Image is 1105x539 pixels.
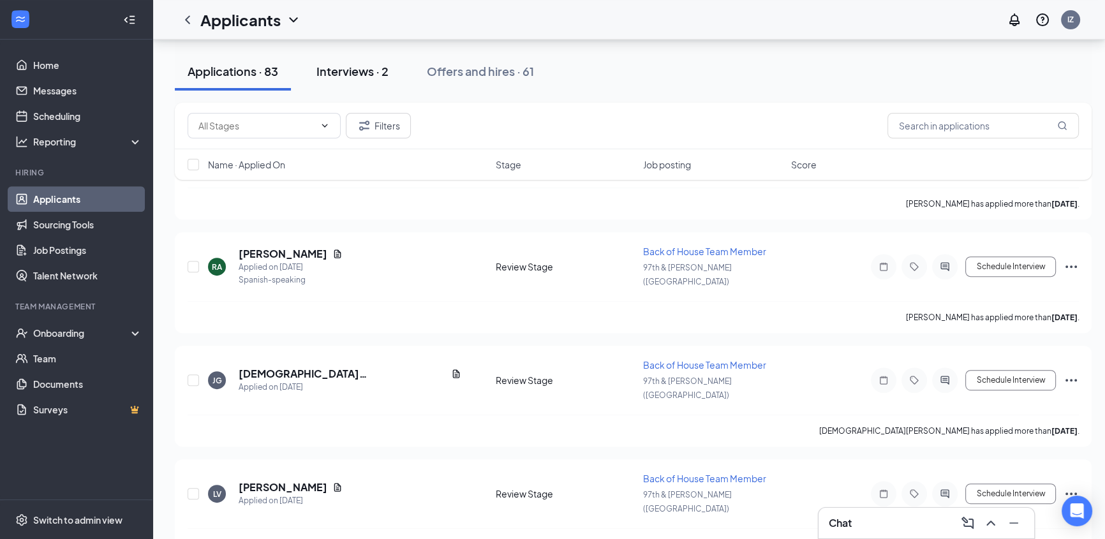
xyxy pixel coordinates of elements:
div: Hiring [15,167,140,178]
a: Messages [33,78,142,103]
svg: Minimize [1006,515,1021,531]
h1: Applicants [200,9,281,31]
a: Home [33,52,142,78]
svg: Note [876,262,891,272]
svg: Document [332,482,343,492]
a: Applicants [33,186,142,212]
input: Search in applications [887,113,1079,138]
svg: Note [876,375,891,385]
button: Filter Filters [346,113,411,138]
svg: WorkstreamLogo [14,13,27,26]
svg: Ellipses [1064,259,1079,274]
span: Back of House Team Member [643,246,766,257]
div: Interviews · 2 [316,63,389,79]
div: Applied on [DATE] [239,381,461,394]
div: Review Stage [496,374,635,387]
div: JG [212,375,222,386]
span: 97th & [PERSON_NAME] ([GEOGRAPHIC_DATA]) [643,490,732,513]
a: Documents [33,371,142,397]
h5: [PERSON_NAME] [239,480,327,494]
span: Back of House Team Member [643,473,766,484]
svg: ChevronLeft [180,12,195,27]
svg: Tag [907,375,922,385]
div: RA [212,262,222,272]
svg: ActiveChat [937,489,953,499]
button: Schedule Interview [965,484,1056,504]
svg: Collapse [123,13,136,26]
span: 97th & [PERSON_NAME] ([GEOGRAPHIC_DATA]) [643,263,732,286]
div: Team Management [15,301,140,312]
span: 97th & [PERSON_NAME] ([GEOGRAPHIC_DATA]) [643,376,732,400]
svg: Tag [907,262,922,272]
svg: Settings [15,513,28,526]
svg: ActiveChat [937,262,953,272]
span: Score [790,158,816,171]
svg: QuestionInfo [1035,12,1050,27]
div: Applications · 83 [188,63,278,79]
a: Team [33,346,142,371]
svg: ActiveChat [937,375,953,385]
a: SurveysCrown [33,397,142,422]
b: [DATE] [1051,426,1077,436]
button: Schedule Interview [965,370,1056,390]
button: ChevronUp [981,513,1001,533]
a: Scheduling [33,103,142,129]
span: Job posting [643,158,691,171]
div: Spanish-speaking [239,274,343,286]
svg: UserCheck [15,327,28,339]
svg: Filter [357,118,372,133]
div: Onboarding [33,327,131,339]
svg: Ellipses [1064,486,1079,501]
svg: Document [451,369,461,379]
svg: ChevronUp [983,515,998,531]
button: Minimize [1004,513,1024,533]
button: ComposeMessage [958,513,978,533]
svg: ChevronDown [320,121,330,131]
button: Schedule Interview [965,256,1056,277]
div: Switch to admin view [33,513,122,526]
b: [DATE] [1051,199,1077,209]
b: [DATE] [1051,313,1077,322]
div: Offers and hires · 61 [427,63,534,79]
svg: ComposeMessage [960,515,975,531]
div: Applied on [DATE] [239,261,343,274]
p: [PERSON_NAME] has applied more than . [905,198,1079,209]
svg: Notifications [1007,12,1022,27]
h5: [PERSON_NAME] [239,247,327,261]
p: [PERSON_NAME] has applied more than . [905,312,1079,323]
div: IZ [1067,14,1074,25]
a: Talent Network [33,263,142,288]
input: All Stages [198,119,315,133]
h5: [DEMOGRAPHIC_DATA][PERSON_NAME] [239,367,446,381]
span: Stage [496,158,521,171]
span: Back of House Team Member [643,359,766,371]
a: Job Postings [33,237,142,263]
h3: Chat [829,516,852,530]
svg: Document [332,249,343,259]
a: Sourcing Tools [33,212,142,237]
svg: ChevronDown [286,12,301,27]
div: Review Stage [496,260,635,273]
div: LV [213,489,221,499]
svg: Tag [907,489,922,499]
div: Review Stage [496,487,635,500]
p: [DEMOGRAPHIC_DATA][PERSON_NAME] has applied more than . [819,425,1079,436]
svg: Note [876,489,891,499]
svg: MagnifyingGlass [1057,121,1067,131]
div: Reporting [33,135,143,148]
span: Name · Applied On [208,158,285,171]
svg: Analysis [15,135,28,148]
div: Open Intercom Messenger [1062,496,1092,526]
svg: Ellipses [1064,373,1079,388]
div: Applied on [DATE] [239,494,343,507]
